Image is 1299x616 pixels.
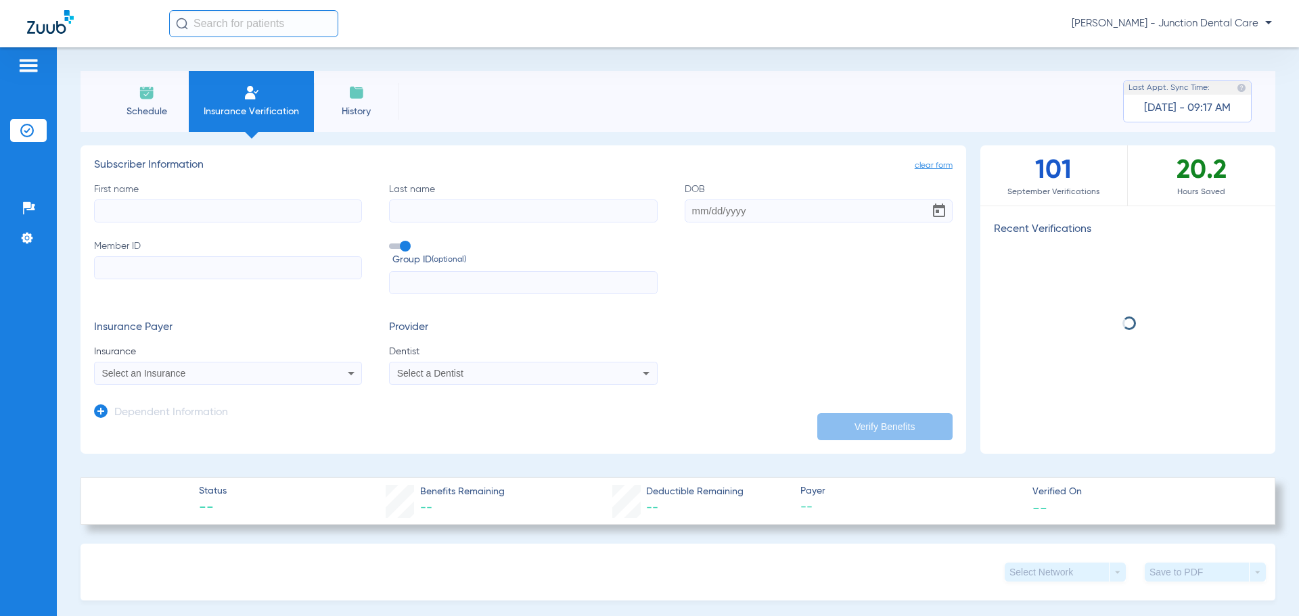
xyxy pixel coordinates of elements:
[94,159,953,172] h3: Subscriber Information
[139,85,155,101] img: Schedule
[915,159,953,172] span: clear form
[18,57,39,74] img: hamburger-icon
[244,85,260,101] img: Manual Insurance Verification
[420,485,505,499] span: Benefits Remaining
[800,499,1021,516] span: --
[389,199,657,222] input: Last name
[1128,145,1275,206] div: 20.2
[1032,485,1253,499] span: Verified On
[800,484,1021,498] span: Payer
[980,145,1128,206] div: 101
[1129,81,1210,95] span: Last Appt. Sync Time:
[27,10,74,34] img: Zuub Logo
[389,183,657,222] label: Last name
[389,321,657,335] h3: Provider
[685,183,953,222] label: DOB
[176,18,188,30] img: Search Icon
[420,502,432,514] span: --
[980,223,1275,237] h3: Recent Verifications
[114,105,179,118] span: Schedule
[199,105,304,118] span: Insurance Verification
[114,406,228,420] h3: Dependent Information
[817,413,953,440] button: Verify Benefits
[169,10,338,37] input: Search for patients
[94,183,362,222] label: First name
[1072,17,1272,30] span: [PERSON_NAME] - Junction Dental Care
[685,199,953,222] input: DOBOpen calendar
[94,256,362,279] input: Member ID
[1032,500,1047,515] span: --
[324,105,388,118] span: History
[392,253,657,267] span: Group ID
[1144,101,1231,115] span: [DATE] - 09:17 AM
[102,368,186,379] span: Select an Insurance
[94,321,362,335] h3: Insurance Payer
[94,345,362,358] span: Insurance
[1237,83,1246,93] img: last sync help info
[980,185,1127,199] span: September Verifications
[94,239,362,295] label: Member ID
[646,485,744,499] span: Deductible Remaining
[389,345,657,358] span: Dentist
[199,484,227,498] span: Status
[397,368,463,379] span: Select a Dentist
[646,502,658,514] span: --
[432,253,466,267] small: (optional)
[199,499,227,518] span: --
[926,197,953,224] button: Open calendar
[1128,185,1275,199] span: Hours Saved
[348,85,365,101] img: History
[94,199,362,222] input: First name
